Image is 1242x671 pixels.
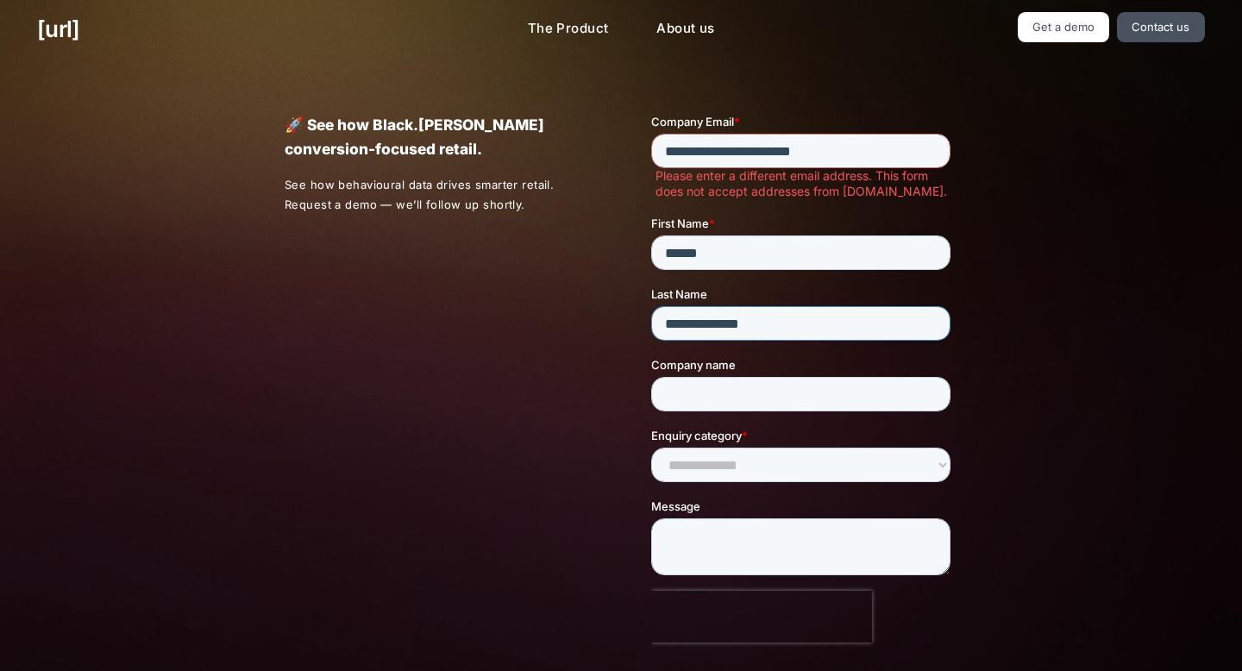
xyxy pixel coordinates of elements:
a: Contact us [1117,12,1205,42]
p: 🚀 See how Black.[PERSON_NAME] conversion-focused retail. [285,113,591,161]
p: See how behavioural data drives smarter retail. Request a demo — we’ll follow up shortly. [285,175,592,215]
a: The Product [514,12,623,46]
a: About us [643,12,728,46]
a: Get a demo [1018,12,1110,42]
a: [URL] [37,12,79,46]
